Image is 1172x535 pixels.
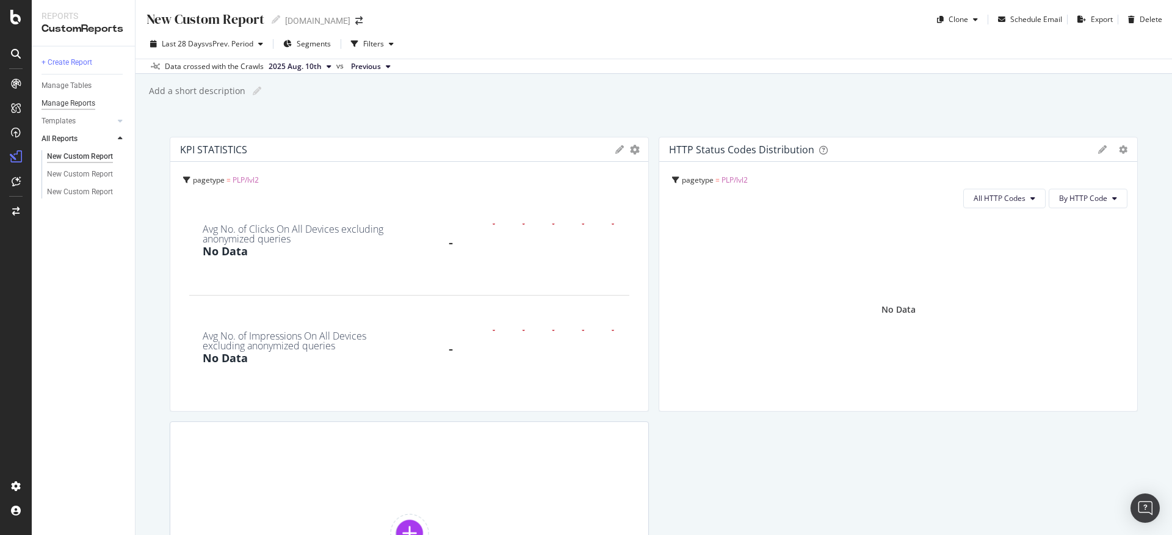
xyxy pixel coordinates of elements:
span: vs [336,60,346,71]
div: Data crossed with the Crawls [165,61,264,72]
div: Filters [363,38,384,49]
div: HTTP Status Codes Distributiongeargearpagetype = PLP/lvl2All HTTP CodesBy HTTP Code No Data [659,137,1138,412]
div: Add a short description [148,85,245,97]
span: All HTTP Codes [974,193,1025,203]
button: Filters [346,34,399,54]
div: Avg No. of Clicks On All Devices excluding anonymized queries [203,224,410,244]
div: [DOMAIN_NAME] [285,15,350,27]
div: New Custom Report [47,150,113,163]
span: 2025 Aug. 10th [269,61,322,72]
span: By HTTP Code [1059,193,1107,203]
div: New Custom Report [47,168,113,181]
span: Previous [351,61,381,72]
span: pagetype [682,175,714,185]
div: No Data [203,244,248,260]
button: Last 28 DaysvsPrev. Period [145,34,268,54]
i: Edit report name [272,15,280,24]
a: Manage Reports [42,97,126,110]
div: New Custom Report [145,10,264,29]
div: Templates [42,115,76,128]
div: KPI STATISTICS [180,144,247,156]
a: All Reports [42,133,114,145]
button: All HTTP Codes [963,189,1046,208]
a: New Custom Report [47,186,126,198]
div: HTTP Status Codes Distribution [669,144,814,156]
a: Manage Tables [42,79,126,92]
div: Export [1091,14,1113,24]
div: Clone [949,14,968,24]
button: Delete [1123,10,1162,29]
span: pagetype [193,175,225,185]
span: Last 28 Days [162,38,205,49]
button: By HTTP Code [1049,189,1127,208]
div: Delete [1140,14,1162,24]
div: Schedule Email [1010,14,1062,24]
span: PLP/lvl2 [233,175,259,185]
span: PLP/lvl2 [722,175,748,185]
div: CustomReports [42,22,125,36]
div: arrow-right-arrow-left [355,16,363,25]
div: All Reports [42,133,78,145]
div: Open Intercom Messenger [1130,493,1160,523]
button: 2025 Aug. 10th [264,59,336,74]
span: = [715,175,720,185]
div: No Data [881,304,916,316]
div: - [410,342,493,354]
button: Export [1073,10,1113,29]
button: Previous [346,59,396,74]
div: gear [630,145,640,154]
div: + Create Report [42,56,92,69]
div: Manage Tables [42,79,92,92]
span: vs Prev. Period [205,38,253,49]
button: Segments [278,34,336,54]
i: Edit report name [253,87,261,95]
div: Manage Reports [42,97,95,110]
div: - [410,236,493,248]
button: Schedule Email [993,10,1062,29]
span: Segments [297,38,331,49]
div: KPI STATISTICSgeargearpagetype = PLP/lvl2Avg No. of Clicks On All Devices excluding anonymized qu... [170,137,649,412]
div: New Custom Report [47,186,113,198]
div: No Data [203,351,248,366]
a: New Custom Report [47,168,126,181]
a: New Custom Report [47,150,126,163]
button: Clone [932,10,983,29]
div: gear [1119,145,1127,154]
span: = [226,175,231,185]
a: + Create Report [42,56,126,69]
div: Avg No. of Impressions On All Devices excluding anonymized queries [203,331,410,351]
div: Reports [42,10,125,22]
a: Templates [42,115,114,128]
